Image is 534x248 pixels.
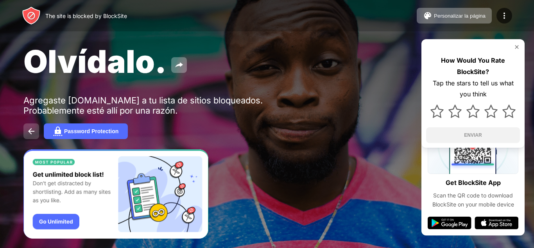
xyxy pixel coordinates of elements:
img: star.svg [484,105,498,118]
div: Get BlockSite App [446,177,501,188]
button: ENVIAR [426,127,520,143]
img: star.svg [448,105,462,118]
button: Password Protection [44,123,128,139]
img: password.svg [53,127,63,136]
div: Agregaste [DOMAIN_NAME] a tu lista de sitios bloqueados. Probablemente esté allí por una razón. [23,95,265,116]
img: share.svg [174,60,184,70]
img: menu-icon.svg [500,11,509,20]
img: google-play.svg [428,217,471,229]
img: star.svg [430,105,444,118]
div: How Would You Rate BlockSite? [426,55,520,78]
img: star.svg [502,105,516,118]
div: Personalizar la página [434,13,486,19]
div: The site is blocked by BlockSite [45,13,127,19]
img: rate-us-close.svg [514,44,520,50]
img: star.svg [466,105,480,118]
div: Tap the stars to tell us what you think [426,78,520,100]
img: pallet.svg [423,11,432,20]
img: app-store.svg [475,217,518,229]
img: header-logo.svg [22,6,41,25]
div: Password Protection [64,128,118,134]
button: Personalizar la página [417,8,492,24]
img: back.svg [27,127,36,136]
div: Scan the QR code to download BlockSite on your mobile device [428,191,518,209]
iframe: Banner [23,149,208,239]
span: Olvídalo. [23,42,167,80]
